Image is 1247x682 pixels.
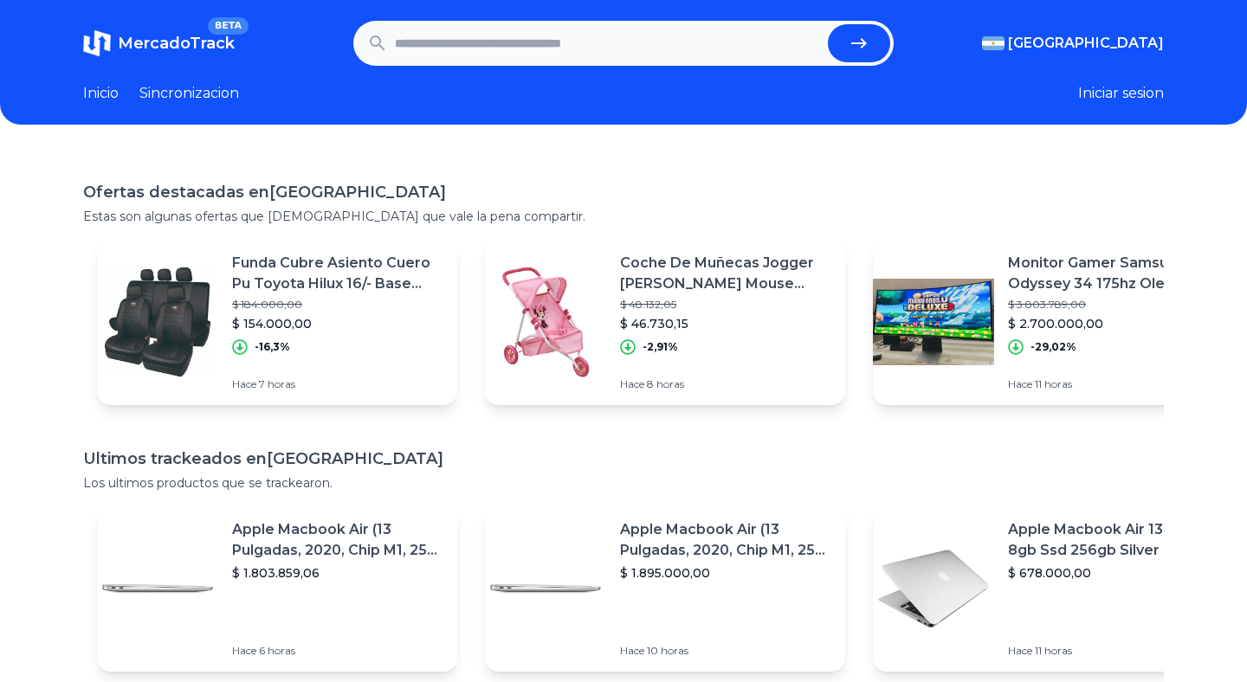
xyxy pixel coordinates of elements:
a: Featured imageCoche De Muñecas Jogger [PERSON_NAME] Mouse Disney$ 48.132,05$ 46.730,15-2,91%Hace ... [485,239,845,405]
img: Featured image [97,528,218,649]
img: Featured image [485,261,606,383]
p: Hace 10 horas [620,644,831,658]
a: Featured imageApple Macbook Air 13 Core I5 8gb Ssd 256gb Silver$ 678.000,00Hace 11 horas [873,505,1233,672]
p: Apple Macbook Air (13 Pulgadas, 2020, Chip M1, 256 Gb De Ssd, 8 Gb De Ram) - Plata [232,519,443,561]
p: $ 1.803.859,06 [232,564,443,582]
a: Featured imageApple Macbook Air (13 Pulgadas, 2020, Chip M1, 256 Gb De Ssd, 8 Gb De Ram) - Plata$... [97,505,457,672]
p: -29,02% [1031,340,1076,354]
p: Funda Cubre Asiento Cuero Pu Toyota Hilux 16/- Base Negra [232,253,443,294]
a: Featured imageMonitor Gamer Samsung Odyssey 34 175hz Oled 220w Adapt Hdmi$ 3.803.789,00$ 2.700.00... [873,239,1233,405]
h1: Ultimos trackeados en [GEOGRAPHIC_DATA] [83,447,1164,471]
span: [GEOGRAPHIC_DATA] [1008,33,1164,54]
span: BETA [208,17,249,35]
img: Featured image [97,261,218,383]
img: Featured image [485,528,606,649]
a: Featured imageApple Macbook Air (13 Pulgadas, 2020, Chip M1, 256 Gb De Ssd, 8 Gb De Ram) - Plata$... [485,505,845,672]
span: MercadoTrack [118,34,235,53]
p: Monitor Gamer Samsung Odyssey 34 175hz Oled 220w Adapt Hdmi [1008,253,1219,294]
img: Featured image [873,261,994,383]
p: Hace 11 horas [1008,377,1219,391]
a: Featured imageFunda Cubre Asiento Cuero Pu Toyota Hilux 16/- Base Negra$ 184.000,00$ 154.000,00-1... [97,239,457,405]
p: Estas son algunas ofertas que [DEMOGRAPHIC_DATA] que vale la pena compartir. [83,208,1164,225]
p: $ 2.700.000,00 [1008,315,1219,332]
p: Hace 6 horas [232,644,443,658]
p: $ 46.730,15 [620,315,831,332]
p: Hace 8 horas [620,377,831,391]
a: Inicio [83,83,119,104]
a: Sincronizacion [139,83,239,104]
p: Apple Macbook Air (13 Pulgadas, 2020, Chip M1, 256 Gb De Ssd, 8 Gb De Ram) - Plata [620,519,831,561]
p: $ 48.132,05 [620,298,831,312]
p: -16,3% [255,340,290,354]
p: $ 1.895.000,00 [620,564,831,582]
p: $ 3.803.789,00 [1008,298,1219,312]
h1: Ofertas destacadas en [GEOGRAPHIC_DATA] [83,180,1164,204]
button: Iniciar sesion [1078,83,1164,104]
img: Argentina [982,36,1005,50]
p: Los ultimos productos que se trackearon. [83,474,1164,492]
p: -2,91% [643,340,678,354]
p: $ 154.000,00 [232,315,443,332]
img: Featured image [873,528,994,649]
p: Hace 7 horas [232,377,443,391]
p: Hace 11 horas [1008,644,1219,658]
p: Coche De Muñecas Jogger [PERSON_NAME] Mouse Disney [620,253,831,294]
p: $ 678.000,00 [1008,564,1219,582]
p: $ 184.000,00 [232,298,443,312]
img: MercadoTrack [83,29,111,57]
button: [GEOGRAPHIC_DATA] [982,33,1164,54]
p: Apple Macbook Air 13 Core I5 8gb Ssd 256gb Silver [1008,519,1219,561]
a: MercadoTrackBETA [83,29,235,57]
